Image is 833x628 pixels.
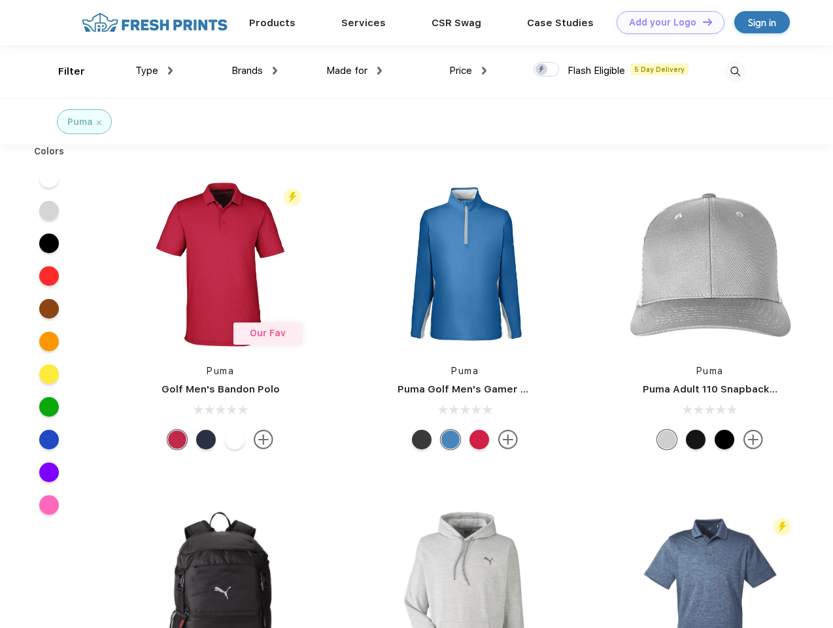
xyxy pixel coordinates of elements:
img: flash_active_toggle.svg [284,188,301,206]
div: Quarry Brt Whit [657,430,677,449]
div: Pma Blk Pma Blk [715,430,734,449]
a: Golf Men's Bandon Polo [161,383,280,395]
span: Type [135,65,158,77]
a: Puma [696,366,724,376]
div: Ski Patrol [167,430,187,449]
img: dropdown.png [273,67,277,75]
span: 5 Day Delivery [630,63,688,75]
div: Bright Cobalt [441,430,460,449]
img: filter_cancel.svg [97,120,101,125]
div: Sign in [748,15,776,30]
span: Brands [231,65,263,77]
a: Sign in [734,11,790,33]
img: func=resize&h=266 [623,177,797,351]
div: Add your Logo [629,17,696,28]
div: Bright White [225,430,245,449]
img: fo%20logo%202.webp [78,11,231,34]
div: Filter [58,64,85,79]
div: Colors [24,145,75,158]
a: CSR Swag [432,17,481,29]
img: DT [703,18,712,26]
img: more.svg [254,430,273,449]
span: Made for [326,65,367,77]
a: Products [249,17,296,29]
div: Pma Blk with Pma Blk [686,430,705,449]
a: Puma [207,366,234,376]
img: flash_active_toggle.svg [773,518,791,536]
a: Puma Golf Men's Gamer Golf Quarter-Zip [398,383,604,395]
img: dropdown.png [482,67,486,75]
div: Puma [67,115,93,129]
span: Our Fav [250,328,286,338]
img: more.svg [498,430,518,449]
div: Ski Patrol [469,430,489,449]
a: Puma [451,366,479,376]
img: func=resize&h=266 [378,177,552,351]
div: Navy Blazer [196,430,216,449]
a: Services [341,17,386,29]
img: dropdown.png [377,67,382,75]
img: func=resize&h=266 [133,177,307,351]
div: Puma Black [412,430,432,449]
span: Price [449,65,472,77]
span: Flash Eligible [568,65,625,77]
img: dropdown.png [168,67,173,75]
img: more.svg [743,430,763,449]
img: desktop_search.svg [724,61,746,82]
